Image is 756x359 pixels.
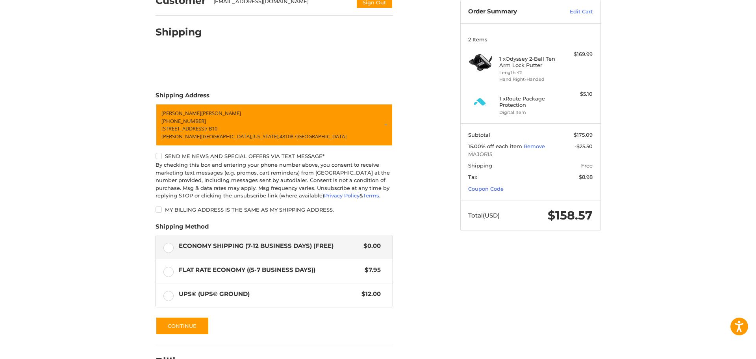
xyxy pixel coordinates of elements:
[468,151,593,158] span: MAJOR15
[579,174,593,180] span: $8.98
[201,110,241,117] span: [PERSON_NAME]
[468,36,593,43] h3: 2 Items
[574,132,593,138] span: $175.09
[499,95,560,108] h4: 1 x Route Package Protection
[179,290,358,299] span: UPS® (UPS® Ground)
[156,161,393,200] div: By checking this box and entering your phone number above, you consent to receive marketing text ...
[581,162,593,169] span: Free
[524,143,545,149] a: Remove
[161,132,252,140] span: [PERSON_NAME][GEOGRAPHIC_DATA],
[468,8,553,16] h3: Order Summary
[561,50,593,58] div: $169.99
[156,153,393,159] label: Send me news and special offers via text message*
[468,186,504,192] a: Coupon Code
[156,104,393,146] a: Enter or select a different address
[561,90,593,98] div: $5.10
[358,290,381,299] span: $12.00
[553,8,593,16] a: Edit Cart
[161,110,201,117] span: [PERSON_NAME]
[468,132,490,138] span: Subtotal
[360,242,381,251] span: $0.00
[296,132,346,140] span: [GEOGRAPHIC_DATA]
[361,266,381,275] span: $7.95
[179,266,361,275] span: Flat Rate Economy ((5-7 Business Days))
[499,56,560,69] h4: 1 x Odyssey 2-Ball Ten Arm Lock Putter
[574,143,593,149] span: -$25.50
[156,91,209,104] legend: Shipping Address
[468,162,492,169] span: Shipping
[179,242,360,251] span: Economy Shipping (7-12 Business Days) (Free)
[363,192,379,199] a: Terms
[548,208,593,223] span: $158.57
[252,132,280,140] span: [US_STATE],
[468,143,524,149] span: 15.00% off each item
[324,192,359,199] a: Privacy Policy
[468,212,500,219] span: Total (USD)
[161,125,206,132] span: [STREET_ADDRESS]
[468,174,477,180] span: Tax
[280,132,296,140] span: 48108 /
[156,317,209,335] button: Continue
[499,76,560,83] li: Hand Right-Handed
[206,125,217,132] span: / B10
[156,206,393,213] label: My billing address is the same as my shipping address.
[499,109,560,116] li: Digital Item
[156,26,202,38] h2: Shipping
[161,117,206,124] span: [PHONE_NUMBER]
[499,69,560,76] li: Length 42
[156,222,209,235] legend: Shipping Method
